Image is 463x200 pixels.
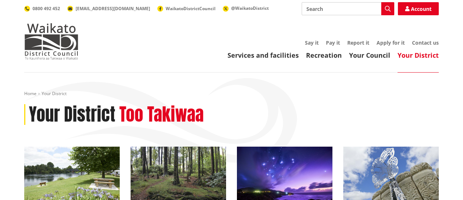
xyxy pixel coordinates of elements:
a: Your Council [349,51,390,60]
a: Home [24,90,37,97]
a: Say it [305,39,319,46]
a: Services and facilities [228,51,299,60]
a: WaikatoDistrictCouncil [157,5,216,12]
nav: breadcrumb [24,91,439,97]
a: Pay it [326,39,340,46]
span: WaikatoDistrictCouncil [166,5,216,12]
input: Search input [302,2,394,15]
img: Waikato District Council - Te Kaunihera aa Takiwaa o Waikato [24,23,78,60]
a: Recreation [306,51,342,60]
a: @WaikatoDistrict [223,5,269,11]
a: Report it [347,39,369,46]
a: [EMAIL_ADDRESS][DOMAIN_NAME] [67,5,150,12]
a: Account [398,2,439,15]
h1: Your District [29,104,115,125]
h2: Too Takiwaa [119,104,204,125]
a: Apply for it [377,39,405,46]
span: Your District [42,90,67,97]
a: 0800 492 452 [24,5,60,12]
span: [EMAIL_ADDRESS][DOMAIN_NAME] [76,5,150,12]
a: Contact us [412,39,439,46]
span: @WaikatoDistrict [231,5,269,11]
span: 0800 492 452 [33,5,60,12]
a: Your District [398,51,439,60]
